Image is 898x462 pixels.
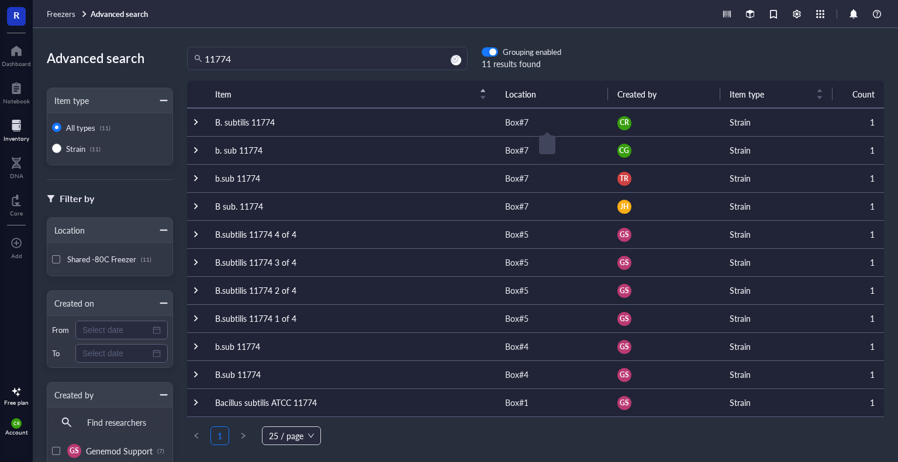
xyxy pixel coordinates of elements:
[833,108,884,136] td: 1
[206,81,496,108] th: Item
[47,388,94,401] div: Created by
[505,368,529,381] div: Box#4
[833,360,884,388] td: 1
[720,276,833,304] td: Strain
[720,192,833,220] td: Strain
[620,173,628,184] span: TR
[720,164,833,192] td: Strain
[720,220,833,248] td: Strain
[833,81,884,108] th: Count
[833,388,884,416] td: 1
[47,9,88,19] a: Freezers
[193,432,200,439] span: left
[720,332,833,360] td: Strain
[240,432,247,439] span: right
[13,8,19,22] span: R
[620,117,629,128] span: CR
[11,252,22,259] div: Add
[206,276,496,304] td: B.subtilis 11774 2 of 4
[505,228,529,241] div: Box#5
[91,9,150,19] a: Advanced search
[833,164,884,192] td: 1
[620,398,629,408] span: GS
[619,145,629,156] span: CG
[187,426,206,445] li: Previous Page
[620,258,629,268] span: GS
[620,342,629,352] span: GS
[47,224,85,237] div: Location
[10,154,23,179] a: DNA
[66,143,85,154] span: Strain
[206,108,496,136] td: B. subtilis 11774
[52,348,71,359] div: To
[833,332,884,360] td: 1
[82,324,150,336] input: Select date
[720,304,833,332] td: Strain
[60,191,94,206] div: Filter by
[13,421,19,426] span: CR
[4,116,29,142] a: Inventory
[86,445,153,457] span: Genemod Support
[4,399,29,406] div: Free plan
[505,312,529,325] div: Box#5
[100,124,110,131] div: (11)
[269,427,314,444] span: 25 / page
[620,230,629,240] span: GS
[833,276,884,304] td: 1
[206,360,496,388] td: B.sub 11774
[47,47,173,69] div: Advanced search
[234,426,253,445] li: Next Page
[67,253,136,265] span: Shared -80C Freezer
[215,88,472,100] span: Item
[833,136,884,164] td: 1
[505,256,529,269] div: Box#5
[5,429,28,436] div: Account
[720,360,833,388] td: Strain
[505,116,529,128] div: Box#7
[10,172,23,179] div: DNA
[505,172,529,185] div: Box#7
[52,325,71,335] div: From
[730,88,809,100] span: Item type
[210,426,229,445] li: 1
[2,60,31,67] div: Dashboard
[720,388,833,416] td: Strain
[206,220,496,248] td: B.subtilis 11774 4 of 4
[608,81,720,108] th: Created by
[3,79,30,105] a: Notebook
[505,340,529,353] div: Box#4
[234,426,253,445] button: right
[10,191,23,217] a: Core
[720,108,833,136] td: Strain
[206,388,496,416] td: Bacillus subtilis ATCC 11774
[833,220,884,248] td: 1
[206,192,496,220] td: B sub. 11774
[141,256,151,263] div: (11)
[206,136,496,164] td: b. sub 11774
[206,332,496,360] td: b.sub 11774
[206,164,496,192] td: b.sub 11774
[66,122,95,133] span: All types
[47,297,94,310] div: Created on
[505,200,529,213] div: Box#7
[482,57,561,70] div: 11 results found
[206,248,496,276] td: B.subtilis 11774 3 of 4
[211,427,229,444] a: 1
[10,210,23,217] div: Core
[2,41,31,67] a: Dashboard
[833,248,884,276] td: 1
[4,135,29,142] div: Inventory
[833,192,884,220] td: 1
[70,446,79,456] span: GS
[206,304,496,332] td: B.subtilis 11774 1 of 4
[47,8,75,19] span: Freezers
[505,144,529,157] div: Box#7
[262,426,321,445] div: Page Size
[720,136,833,164] td: Strain
[157,447,164,454] div: (7)
[90,145,101,152] div: (11)
[620,286,629,296] span: GS
[620,370,629,380] span: GS
[3,98,30,105] div: Notebook
[720,81,833,108] th: Item type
